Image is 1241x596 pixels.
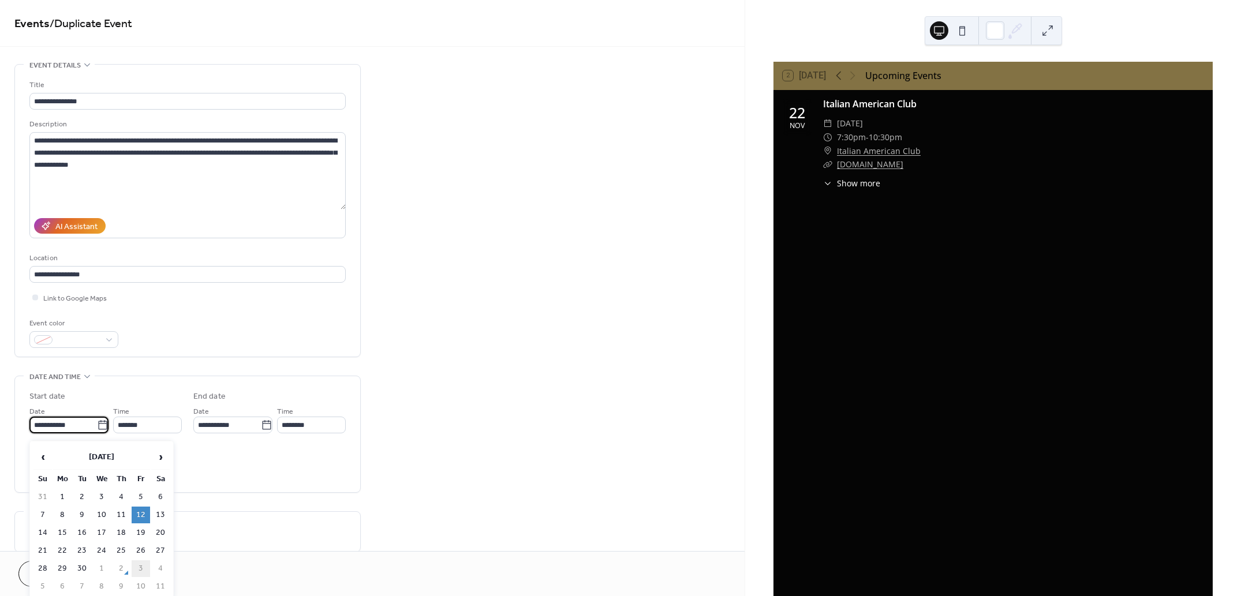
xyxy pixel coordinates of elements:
td: 23 [73,542,91,559]
td: 10 [132,578,150,595]
div: ​ [823,117,832,130]
span: Date [29,406,45,418]
th: [DATE] [53,445,150,470]
div: Location [29,252,343,264]
th: Fr [132,471,150,488]
td: 26 [132,542,150,559]
button: Cancel [18,561,89,587]
td: 16 [73,524,91,541]
td: 13 [151,507,170,523]
span: Date [193,406,209,418]
td: 24 [92,542,111,559]
td: 2 [112,560,130,577]
td: 28 [33,560,52,577]
button: AI Assistant [34,218,106,234]
div: ​ [823,177,832,189]
span: Time [277,406,293,418]
td: 3 [92,489,111,505]
div: ​ [823,158,832,171]
span: / Duplicate Event [50,13,132,35]
td: 17 [92,524,111,541]
td: 8 [53,507,72,523]
td: 7 [73,578,91,595]
div: Nov [790,122,805,130]
a: [DOMAIN_NAME] [837,159,903,170]
span: [DATE] [837,117,863,130]
td: 9 [112,578,130,595]
span: › [152,445,169,468]
td: 15 [53,524,72,541]
span: 10:30pm [869,130,902,144]
span: Event details [29,59,81,72]
td: 14 [33,524,52,541]
div: ​ [823,130,832,144]
td: 11 [151,578,170,595]
td: 9 [73,507,91,523]
td: 12 [132,507,150,523]
td: 21 [33,542,52,559]
th: We [92,471,111,488]
div: 22 [789,106,805,120]
td: 10 [92,507,111,523]
div: Description [29,118,343,130]
div: Title [29,79,343,91]
div: Event color [29,317,116,329]
td: 1 [92,560,111,577]
td: 25 [112,542,130,559]
td: 5 [33,578,52,595]
td: 11 [112,507,130,523]
td: 4 [112,489,130,505]
th: Sa [151,471,170,488]
span: 7:30pm [837,130,866,144]
td: 6 [151,489,170,505]
td: 7 [33,507,52,523]
td: 22 [53,542,72,559]
td: 31 [33,489,52,505]
a: Italian American Club [837,144,921,158]
th: Th [112,471,130,488]
td: 4 [151,560,170,577]
td: 3 [132,560,150,577]
span: Time [113,406,129,418]
td: 18 [112,524,130,541]
td: 27 [151,542,170,559]
span: Show more [837,177,880,189]
div: Start date [29,391,65,403]
td: 2 [73,489,91,505]
div: End date [193,391,226,403]
span: Date and time [29,371,81,383]
th: Mo [53,471,72,488]
span: - [866,130,869,144]
div: ​ [823,144,832,158]
td: 1 [53,489,72,505]
a: Italian American Club [823,98,917,110]
button: ​Show more [823,177,880,189]
th: Tu [73,471,91,488]
div: AI Assistant [55,221,98,233]
td: 19 [132,524,150,541]
td: 6 [53,578,72,595]
span: Link to Google Maps [43,293,107,305]
th: Su [33,471,52,488]
td: 8 [92,578,111,595]
a: Events [14,13,50,35]
span: ‹ [34,445,51,468]
div: Upcoming Events [865,69,941,83]
td: 20 [151,524,170,541]
td: 5 [132,489,150,505]
td: 29 [53,560,72,577]
td: 30 [73,560,91,577]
